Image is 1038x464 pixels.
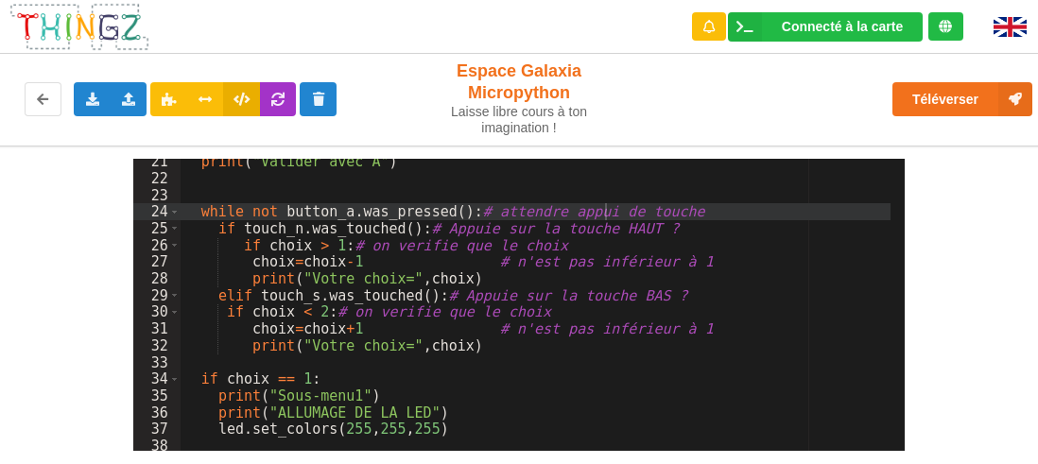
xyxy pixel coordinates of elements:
[133,237,181,254] div: 26
[133,303,181,320] div: 30
[133,337,181,354] div: 32
[133,387,181,404] div: 35
[434,60,605,136] div: Espace Galaxia Micropython
[133,404,181,421] div: 36
[994,17,1027,37] img: gb.png
[434,104,605,136] div: Laisse libre cours à ton imagination !
[9,2,150,52] img: thingz_logo.png
[133,270,181,287] div: 28
[133,438,181,455] div: 38
[728,12,923,42] div: Ta base fonctionne bien !
[133,253,181,270] div: 27
[133,153,181,170] div: 21
[133,320,181,337] div: 31
[133,170,181,187] div: 22
[133,354,181,371] div: 33
[782,20,903,33] div: Connecté à la carte
[892,82,1032,116] button: Téléverser
[133,220,181,237] div: 25
[133,370,181,387] div: 34
[133,287,181,304] div: 29
[133,421,181,438] div: 37
[928,12,963,41] div: Tu es connecté au serveur de création de Thingz
[133,203,181,220] div: 24
[133,187,181,204] div: 23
